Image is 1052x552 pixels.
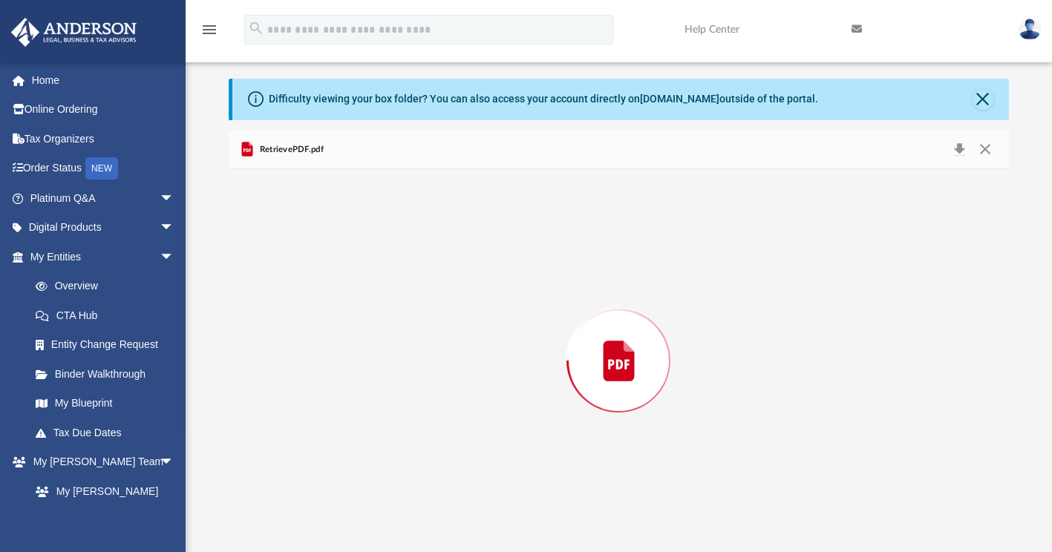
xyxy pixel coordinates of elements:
[160,447,189,478] span: arrow_drop_down
[7,18,141,47] img: Anderson Advisors Platinum Portal
[160,183,189,214] span: arrow_drop_down
[160,213,189,243] span: arrow_drop_down
[972,139,999,160] button: Close
[21,272,197,301] a: Overview
[10,183,197,213] a: Platinum Q&Aarrow_drop_down
[21,359,197,389] a: Binder Walkthrough
[640,93,719,105] a: [DOMAIN_NAME]
[256,143,323,157] span: RetrievePDF.pdf
[10,65,197,95] a: Home
[200,21,218,39] i: menu
[10,242,197,272] a: My Entitiesarrow_drop_down
[10,447,189,477] a: My [PERSON_NAME] Teamarrow_drop_down
[10,154,197,184] a: Order StatusNEW
[85,157,118,180] div: NEW
[248,20,264,36] i: search
[160,242,189,272] span: arrow_drop_down
[269,91,818,107] div: Difficulty viewing your box folder? You can also access your account directly on outside of the p...
[21,330,197,360] a: Entity Change Request
[21,389,189,418] a: My Blueprint
[21,300,197,330] a: CTA Hub
[10,124,197,154] a: Tax Organizers
[946,139,973,160] button: Download
[200,28,218,39] a: menu
[973,89,993,110] button: Close
[21,476,182,524] a: My [PERSON_NAME] Team
[10,213,197,243] a: Digital Productsarrow_drop_down
[21,418,197,447] a: Tax Due Dates
[10,95,197,125] a: Online Ordering
[1019,19,1041,40] img: User Pic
